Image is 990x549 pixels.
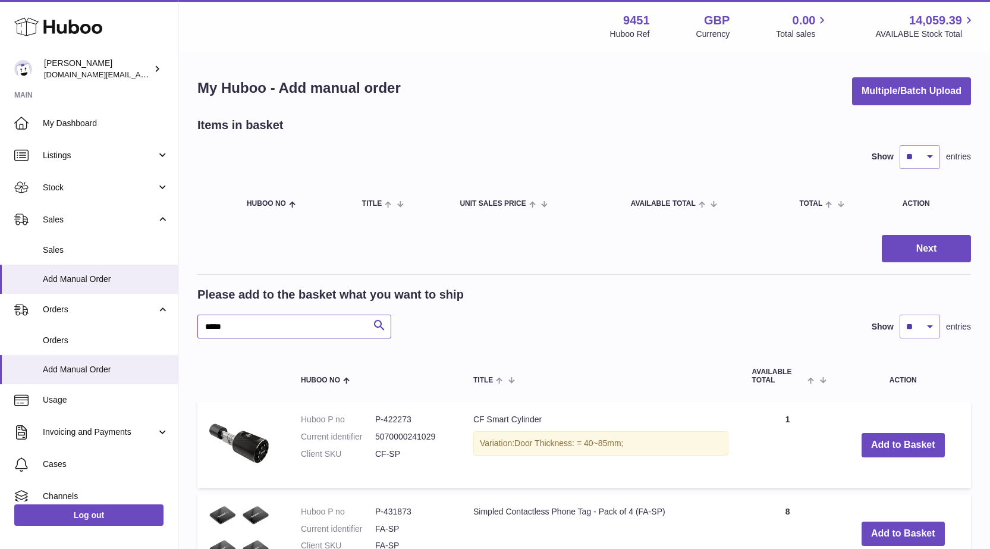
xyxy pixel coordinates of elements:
span: AVAILABLE Total [631,200,696,208]
span: AVAILABLE Total [752,368,805,384]
h1: My Huboo - Add manual order [197,79,401,98]
dd: CF-SP [375,448,450,460]
label: Show [872,321,894,332]
span: Add Manual Order [43,364,169,375]
span: Listings [43,150,156,161]
span: 14,059.39 [909,12,962,29]
span: Total [799,200,822,208]
a: 0.00 Total sales [776,12,829,40]
h2: Items in basket [197,117,284,133]
span: Add Manual Order [43,274,169,285]
div: Currency [696,29,730,40]
div: [PERSON_NAME] [44,58,151,80]
span: entries [946,151,971,162]
span: Huboo no [247,200,286,208]
label: Show [872,151,894,162]
dd: 5070000241029 [375,431,450,443]
img: amir.ch@gmail.com [14,60,32,78]
span: Stock [43,182,156,193]
span: Title [473,377,493,384]
span: 0.00 [793,12,816,29]
div: Huboo Ref [610,29,650,40]
span: [DOMAIN_NAME][EMAIL_ADDRESS][DOMAIN_NAME] [44,70,237,79]
span: Title [362,200,382,208]
div: Variation: [473,431,728,456]
span: Huboo no [301,377,340,384]
span: Usage [43,394,169,406]
span: Door Thickness: = 40~85mm; [514,438,623,448]
td: 1 [740,402,835,488]
a: Log out [14,504,164,526]
span: Sales [43,214,156,225]
span: Sales [43,244,169,256]
span: Invoicing and Payments [43,426,156,438]
img: CF Smart Cylinder [209,414,269,473]
dd: P-431873 [375,506,450,517]
dt: Huboo P no [301,506,375,517]
dt: Client SKU [301,448,375,460]
span: Total sales [776,29,829,40]
span: Orders [43,335,169,346]
button: Next [882,235,971,263]
button: Add to Basket [862,433,945,457]
span: Cases [43,459,169,470]
strong: GBP [704,12,730,29]
span: Unit Sales Price [460,200,526,208]
div: Action [903,200,959,208]
span: entries [946,321,971,332]
span: Orders [43,304,156,315]
dd: P-422273 [375,414,450,425]
span: My Dashboard [43,118,169,129]
button: Multiple/Batch Upload [852,77,971,105]
dd: FA-SP [375,523,450,535]
strong: 9451 [623,12,650,29]
th: Action [835,356,971,396]
dt: Current identifier [301,431,375,443]
a: 14,059.39 AVAILABLE Stock Total [875,12,976,40]
dt: Current identifier [301,523,375,535]
dt: Huboo P no [301,414,375,425]
td: CF Smart Cylinder [461,402,740,488]
h2: Please add to the basket what you want to ship [197,287,464,303]
button: Add to Basket [862,522,945,546]
span: AVAILABLE Stock Total [875,29,976,40]
span: Channels [43,491,169,502]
